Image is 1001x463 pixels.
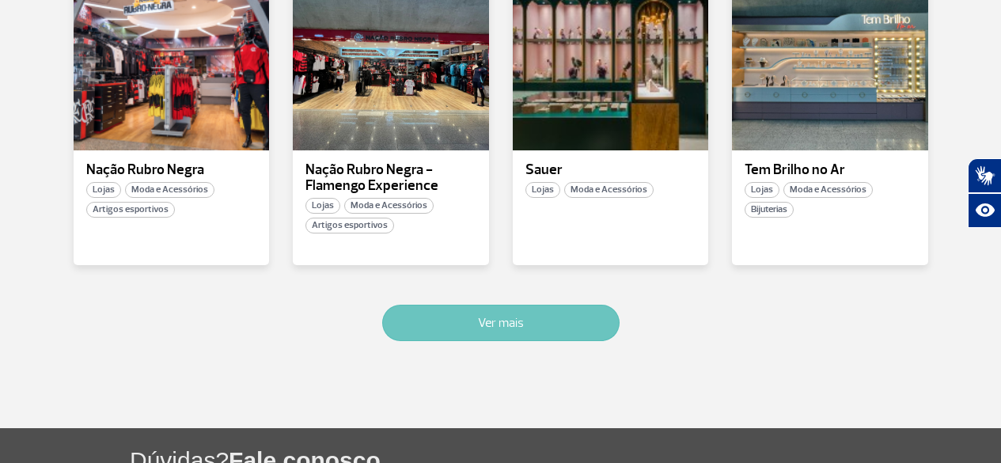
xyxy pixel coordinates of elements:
[344,198,434,214] span: Moda e Acessórios
[783,182,873,198] span: Moda e Acessórios
[968,193,1001,228] button: Abrir recursos assistivos.
[305,198,340,214] span: Lojas
[968,158,1001,193] button: Abrir tradutor de língua de sinais.
[382,305,620,341] button: Ver mais
[564,182,654,198] span: Moda e Acessórios
[86,182,121,198] span: Lojas
[745,182,779,198] span: Lojas
[305,162,476,194] p: Nação Rubro Negra - Flamengo Experience
[745,202,794,218] span: Bijuterias
[125,182,214,198] span: Moda e Acessórios
[86,202,175,218] span: Artigos esportivos
[86,162,257,178] p: Nação Rubro Negra
[745,162,916,178] p: Tem Brilho no Ar
[525,162,696,178] p: Sauer
[968,158,1001,228] div: Plugin de acessibilidade da Hand Talk.
[305,218,394,233] span: Artigos esportivos
[525,182,560,198] span: Lojas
